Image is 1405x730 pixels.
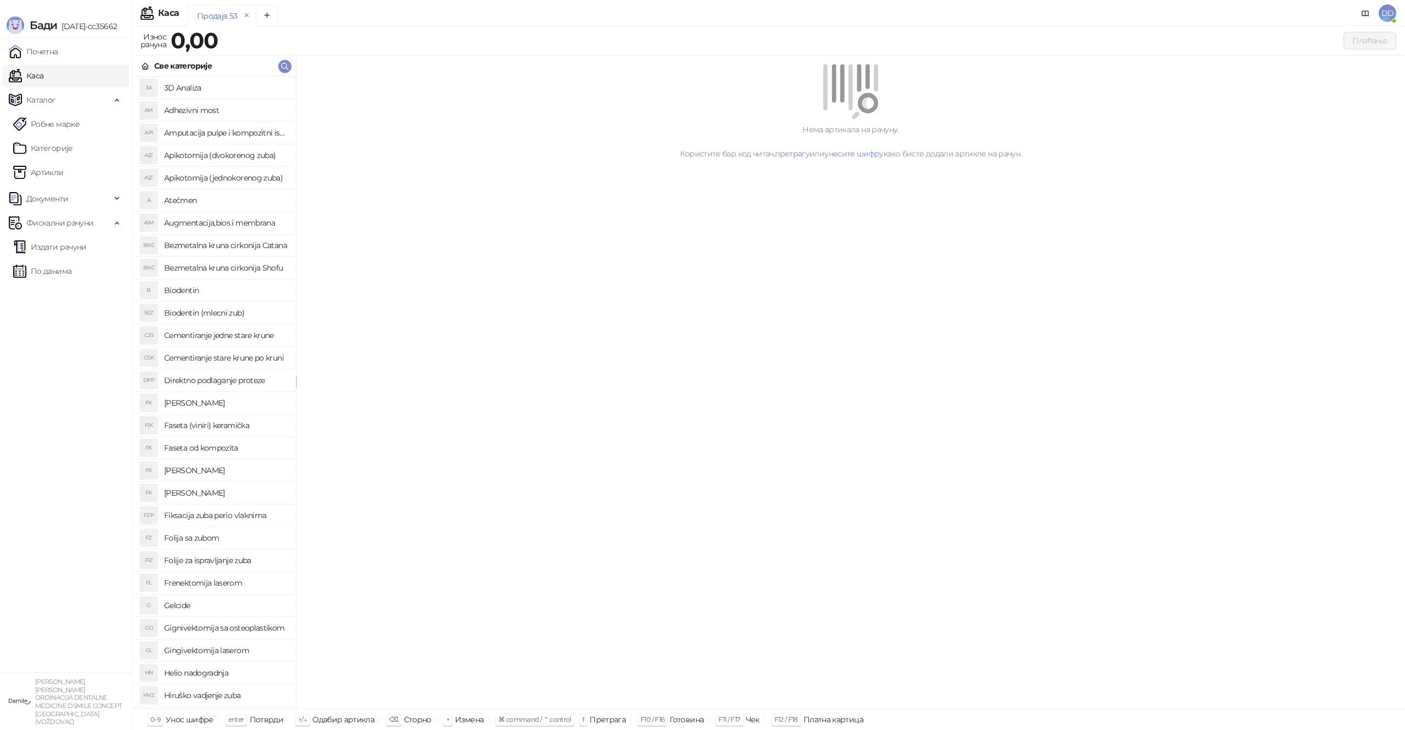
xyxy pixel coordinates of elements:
[13,113,80,135] a: Робне марке
[26,89,56,111] span: Каталог
[150,715,160,723] span: 0-9
[140,237,158,254] div: BKC
[166,712,213,727] div: Унос шифре
[774,715,798,723] span: F12 / F18
[240,11,254,20] button: remove
[140,349,158,367] div: CSK
[670,712,704,727] div: Готовина
[498,715,571,723] span: ⌘ command / ⌃ control
[140,79,158,97] div: 3A
[154,60,212,72] div: Све категорије
[140,417,158,434] div: F(K
[164,147,287,164] h4: Apikotomija (dvokorenog zuba)
[164,372,287,389] h4: Direktno podlaganje proteze
[197,10,238,22] div: Продаја 53
[164,394,287,412] h4: [PERSON_NAME]
[640,715,664,723] span: F10 / F16
[824,149,884,159] a: унесите шифру
[164,124,287,142] h4: Amputacija pulpe i kompozitni ispun
[1357,4,1374,22] a: Документација
[582,715,584,723] span: f
[140,102,158,119] div: AM
[140,462,158,479] div: FK
[140,214,158,232] div: AIM
[164,282,287,299] h4: Biodentin
[1344,32,1396,49] button: Плаћање
[140,192,158,209] div: A
[140,552,158,569] div: FIZ
[455,712,484,727] div: Измена
[310,123,1392,160] div: Нема артикала на рачуну. Користите бар код читач, или како бисте додали артикле на рачун.
[164,507,287,524] h4: Fiksacija zuba perio vlaknima
[26,188,68,210] span: Документи
[140,304,158,322] div: B(Z
[775,149,810,159] a: претрагу
[312,712,374,727] div: Одабир артикла
[389,715,398,723] span: ⌫
[256,4,278,26] button: Add tab
[164,574,287,592] h4: Frenektomija laserom
[718,715,740,723] span: F11 / F17
[164,552,287,569] h4: Folije za ispravljanje zuba
[228,715,244,723] span: enter
[164,304,287,322] h4: Biodentin (mlecni zub)
[589,712,626,727] div: Претрага
[140,574,158,592] div: FL
[13,260,71,282] a: По данима
[140,529,158,547] div: FZ
[164,192,287,209] h4: Atečmen
[803,712,863,727] div: Платна картица
[1379,4,1396,22] span: DD
[164,687,287,704] h4: Hiruško vadjenje zuba
[140,484,158,502] div: FK
[164,349,287,367] h4: Cementiranje stare krune po kruni
[132,77,296,709] div: grid
[13,137,73,159] a: Категорије
[138,30,168,52] div: Износ рачуна
[140,597,158,614] div: G
[13,161,64,183] a: ArtikliАртикли
[9,65,43,87] a: Каса
[164,102,287,119] h4: Adhezivni most
[164,169,287,187] h4: Apikotomija (jednokorenog zuba)
[164,642,287,659] h4: Gingivektomija laserom
[140,259,158,277] div: BKC
[9,41,58,63] a: Почетна
[446,715,449,723] span: +
[171,27,218,54] strong: 0,00
[9,690,31,712] img: 64x64-companyLogo-1dc69ecd-cf69-414d-b06f-ef92a12a082b.jpeg
[57,21,117,31] span: [DATE]-cc35662
[164,237,287,254] h4: Bezmetalna kruna cirkonija Catana
[140,147,158,164] div: A(Z
[140,664,158,682] div: HN
[140,282,158,299] div: B
[164,417,287,434] h4: Faseta (viniri) keramička
[140,327,158,344] div: CJS
[140,372,158,389] div: DPP
[158,9,179,18] div: Каса
[140,124,158,142] div: API
[7,16,24,34] img: Logo
[404,712,431,727] div: Сторно
[140,169,158,187] div: A(Z
[164,327,287,344] h4: Cementiranje jedne stare krune
[164,439,287,457] h4: Faseta od kompozita
[140,394,158,412] div: FK
[13,236,87,258] a: Издати рачуни
[164,664,287,682] h4: Helio nadogradnja
[164,484,287,502] h4: [PERSON_NAME]
[140,507,158,524] div: FZP
[164,259,287,277] h4: Bezmetalna kruna cirkonija Shofu
[164,79,287,97] h4: 3D Analiza
[140,619,158,637] div: GO
[164,462,287,479] h4: [PERSON_NAME]
[298,715,307,723] span: ↑/↓
[164,529,287,547] h4: Folija sa zubom
[164,214,287,232] h4: Augmentacija,bios i membrana
[26,212,93,234] span: Фискални рачуни
[250,712,284,727] div: Потврди
[35,678,122,726] small: [PERSON_NAME] [PERSON_NAME] ORDINACIJA DENTALNE MEDICINE DSMILE CONCEPT [GEOGRAPHIC_DATA] (VOŽDOVAC)
[140,439,158,457] div: FK
[140,642,158,659] div: GL
[164,619,287,637] h4: Gignivektomija sa osteoplastikom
